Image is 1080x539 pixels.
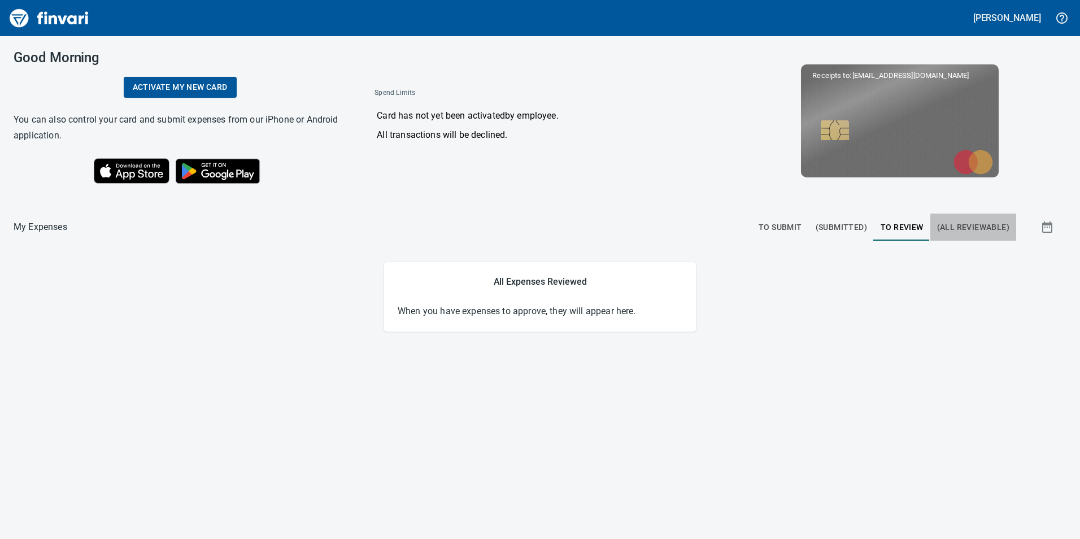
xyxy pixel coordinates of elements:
h5: All Expenses Reviewed [398,276,682,288]
p: When you have expenses to approve, they will appear here. [398,305,682,318]
span: To Review [881,220,924,234]
img: mastercard.svg [948,144,999,180]
nav: breadcrumb [14,220,67,234]
p: Card has not yet been activated by employee . [377,109,705,123]
p: My Expenses [14,220,67,234]
h3: Good Morning [14,50,346,66]
span: To Submit [759,220,802,234]
span: [EMAIL_ADDRESS][DOMAIN_NAME] [851,70,970,81]
button: Show transactions within a particular date range [1030,214,1066,241]
h5: [PERSON_NAME] [973,12,1041,24]
p: Receipts to: [812,70,987,81]
img: Finvari [7,5,92,32]
a: Activate my new card [124,77,237,98]
span: (All Reviewable) [937,220,1009,234]
span: Activate my new card [133,80,228,94]
span: (Submitted) [816,220,867,234]
p: All transactions will be declined. [377,128,705,142]
button: [PERSON_NAME] [970,9,1044,27]
span: Spend Limits [374,88,559,99]
h6: You can also control your card and submit expenses from our iPhone or Android application. [14,112,346,144]
img: Get it on Google Play [169,153,267,190]
img: Download on the App Store [94,158,169,184]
